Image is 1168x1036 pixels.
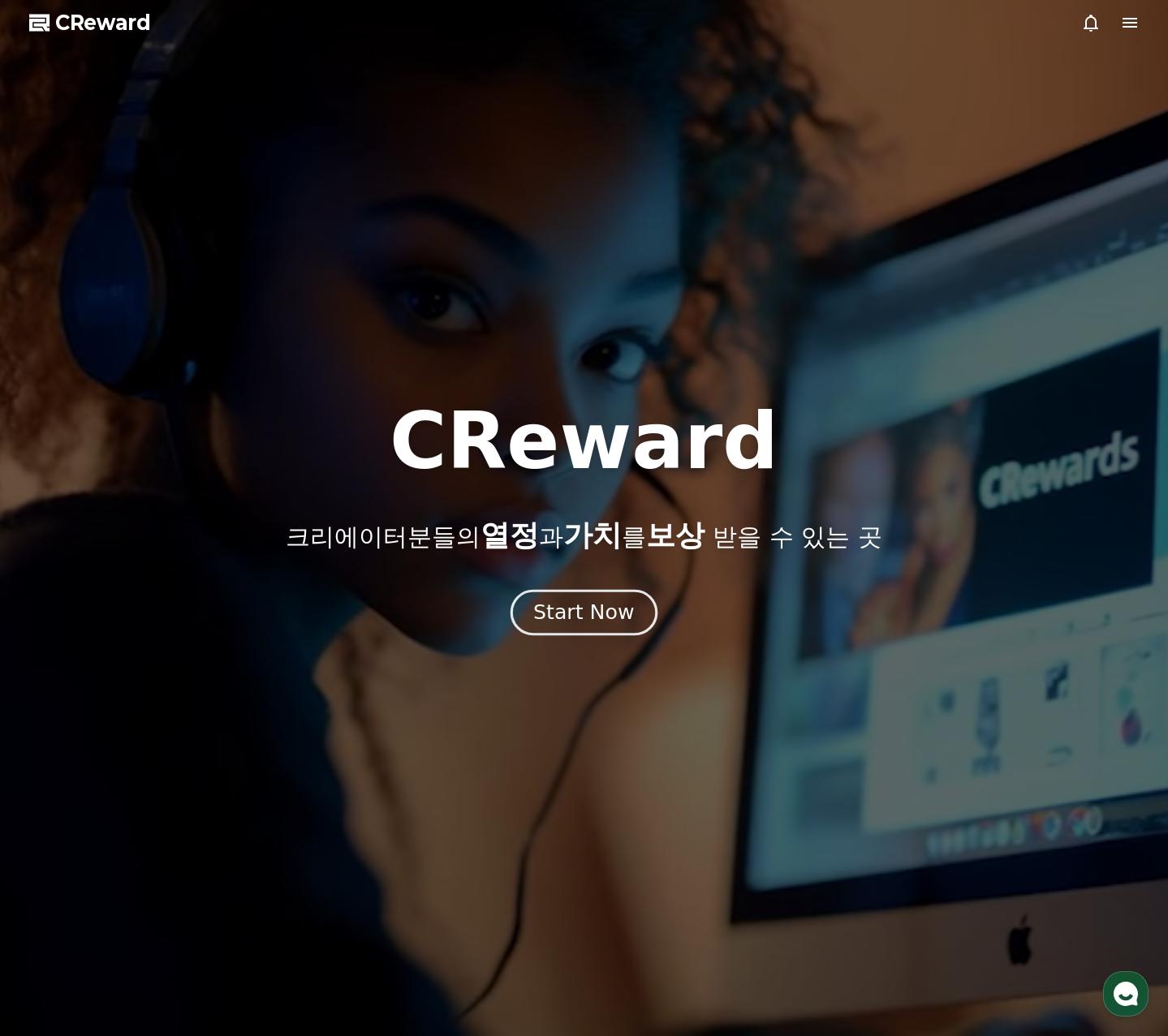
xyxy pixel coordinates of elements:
a: CReward [29,10,151,36]
a: Start Now [514,607,654,622]
span: 열정 [481,518,539,552]
p: 크리에이터분들의 과 를 받을 수 있는 곳 [286,519,881,552]
button: Start Now [511,589,657,635]
div: Start Now [533,599,634,626]
h1: CReward [390,402,778,480]
a: 홈 [5,514,107,555]
span: CReward [55,10,151,36]
a: 설정 [209,514,312,555]
span: 가치 [563,518,622,552]
span: 보상 [646,518,705,552]
span: 설정 [251,539,270,552]
span: 대화 [149,539,168,552]
a: 대화 [107,514,209,555]
span: 홈 [51,539,61,552]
